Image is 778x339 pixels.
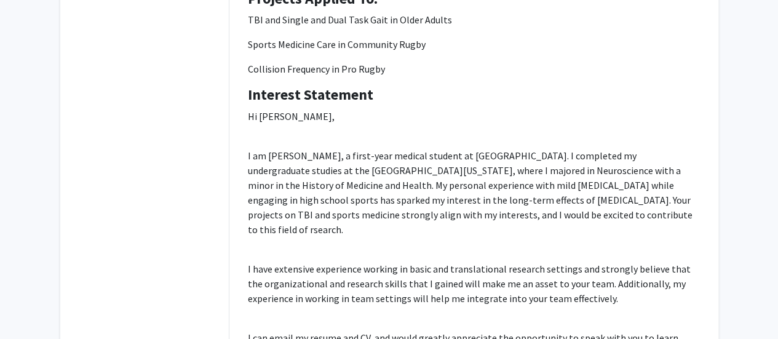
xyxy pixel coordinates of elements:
p: Hi [PERSON_NAME], [248,109,700,124]
p: I am [PERSON_NAME], a first-year medical student at [GEOGRAPHIC_DATA]. I completed my undergradua... [248,148,700,237]
p: I have extensive experience working in basic and translational research settings and strongly bel... [248,261,700,306]
iframe: Chat [9,284,52,330]
b: Interest Statement [248,85,373,104]
p: TBI and Single and Dual Task Gait in Older Adults [248,12,700,27]
p: Sports Medicine Care in Community Rugby [248,37,700,52]
p: Collision Frequency in Pro Rugby [248,62,700,76]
